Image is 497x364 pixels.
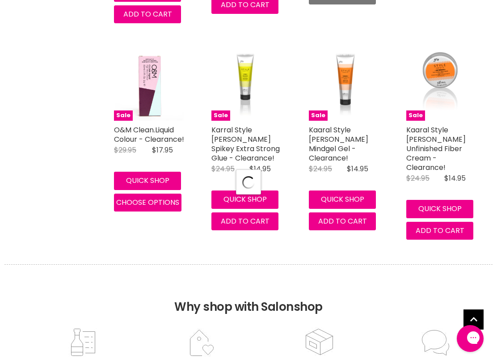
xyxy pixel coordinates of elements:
[211,164,235,174] span: $24.95
[309,212,376,230] button: Add to cart
[309,190,376,208] button: Quick shop
[4,264,493,327] h2: Why shop with Salonshop
[211,125,280,163] a: Karral Style [PERSON_NAME] Spikey Extra Strong Glue - Clearance!
[406,110,425,121] span: Sale
[116,197,179,207] span: Choose options
[452,322,488,355] iframe: Gorgias live chat messenger
[419,50,464,121] img: Kaaral Style Perfetto Unfinished Fiber Cream - Clearance!
[114,50,185,121] a: O&M Clean.Liquid Colour - Clearance! Sale
[115,50,183,121] img: O&M Clean.Liquid Colour - Clearance!
[114,172,181,190] button: Quick shop
[249,164,271,174] span: $14.95
[406,50,477,121] a: Kaaral Style Perfetto Unfinished Fiber Cream - Clearance! Sale
[114,110,133,121] span: Sale
[406,222,473,240] button: Add to cart
[318,216,367,226] span: Add to cart
[114,125,184,144] a: O&M Clean.Liquid Colour - Clearance!
[309,110,328,121] span: Sale
[406,125,466,173] a: Kaaral Style [PERSON_NAME] Unfinished Fiber Cream - Clearance!
[221,216,270,226] span: Add to cart
[114,194,181,212] button: Choose options
[211,110,230,121] span: Sale
[347,164,368,174] span: $14.95
[309,50,379,121] a: Kaaral Style Perfetto Mindgel Gel - Clearance! Sale
[416,225,464,236] span: Add to cart
[444,173,466,183] span: $14.95
[463,309,484,330] a: Back to top
[211,190,278,208] button: Quick shop
[463,309,484,333] span: Back to top
[211,50,282,121] a: Karral Style Perfetto Spikey Extra Strong Glue - Clearance! Sale
[406,173,430,183] span: $24.95
[211,212,278,230] button: Add to cart
[309,125,368,163] a: Kaaral Style [PERSON_NAME] Mindgel Gel - Clearance!
[233,50,261,121] img: Karral Style Perfetto Spikey Extra Strong Glue - Clearance!
[152,145,173,155] span: $17.95
[123,9,172,19] span: Add to cart
[114,5,181,23] button: Add to cart
[331,50,357,121] img: Kaaral Style Perfetto Mindgel Gel - Clearance!
[114,145,136,155] span: $29.95
[309,164,332,174] span: $24.95
[406,200,473,218] button: Quick shop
